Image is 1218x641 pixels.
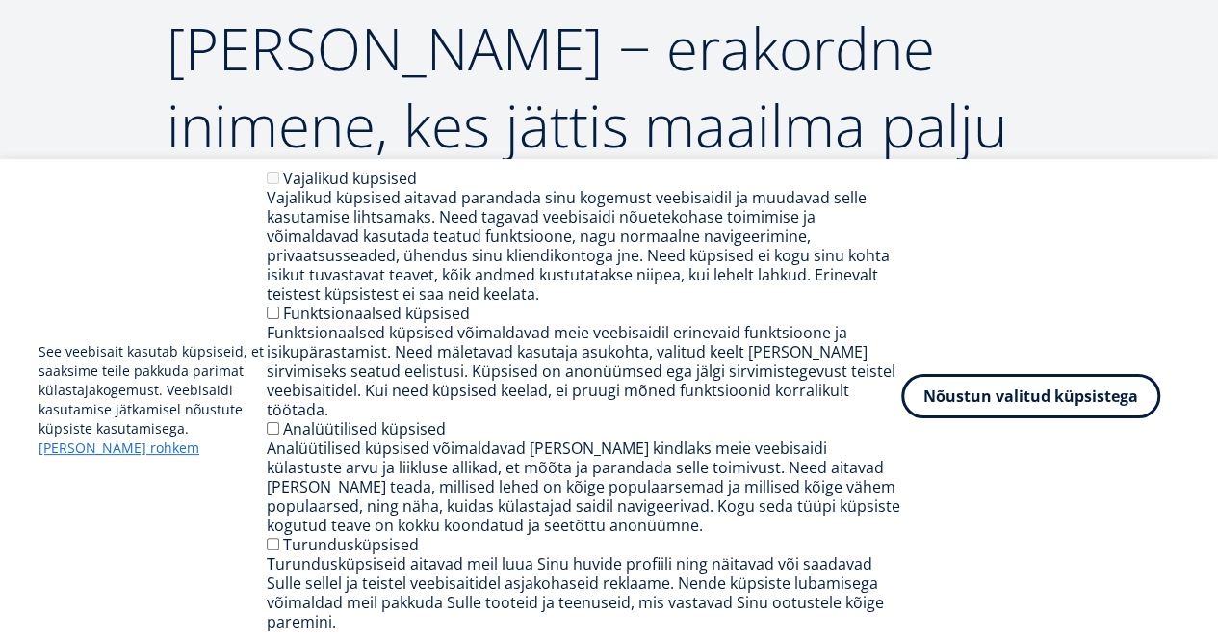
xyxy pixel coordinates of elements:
[267,554,901,631] div: Turundusküpsiseid aitavad meil luua Sinu huvide profiili ning näitavad või saadavad Sulle sellel ...
[39,342,267,458] p: See veebisait kasutab küpsiseid, et saaksime teile pakkuda parimat külastajakogemust. Veebisaidi ...
[267,323,901,419] div: Funktsionaalsed küpsised võimaldavad meie veebisaidil erinevaid funktsioone ja isikupärastamist. ...
[283,303,470,324] label: Funktsionaalsed küpsised
[267,188,901,304] div: Vajalikud küpsised aitavad parandada sinu kogemust veebisaidil ja muudavad selle kasutamise lihts...
[267,439,901,535] div: Analüütilised küpsised võimaldavad [PERSON_NAME] kindlaks meie veebisaidi külastuste arvu ja liik...
[39,439,199,458] a: [PERSON_NAME] rohkem
[901,374,1160,418] button: Nõustun valitud küpsistega
[283,534,419,555] label: Turundusküpsised
[283,168,417,189] label: Vajalikud küpsised
[283,418,446,440] label: Analüütilised küpsised
[167,9,1007,242] span: [PERSON_NAME] − erakordne inimene, kes jättis maailma palju enamat kui ainult jalajälgi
